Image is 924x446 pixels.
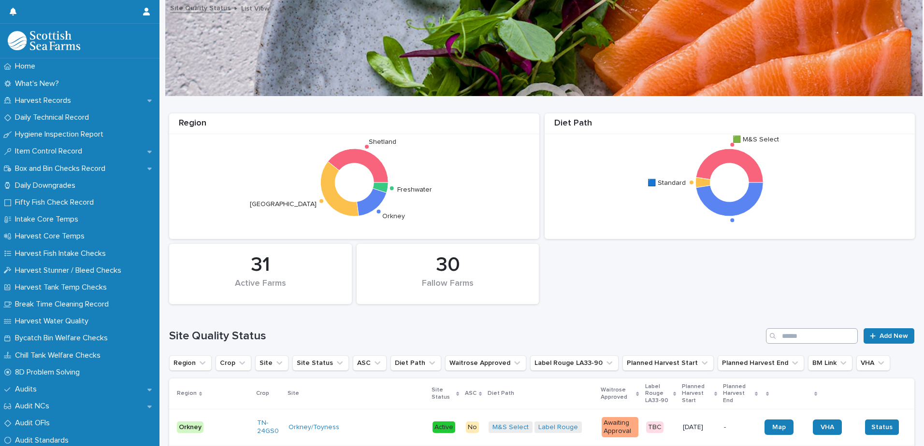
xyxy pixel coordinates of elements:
[11,130,111,139] p: Hygiene Inspection Report
[648,179,686,187] text: 🟦 Standard
[216,355,251,371] button: Crop
[11,402,57,411] p: Audit NCs
[11,334,115,343] p: Bycatch Bin Welfare Checks
[250,201,317,208] text: [GEOGRAPHIC_DATA]
[169,355,212,371] button: Region
[724,423,756,432] p: -
[645,381,671,406] p: Label Rouge LA33-90
[390,355,441,371] button: Diet Path
[186,279,335,299] div: Active Farms
[492,423,529,432] a: M&S Select
[11,113,97,122] p: Daily Technical Record
[11,418,58,428] p: Audit OFIs
[255,355,289,371] button: Site
[622,355,714,371] button: Planned Harvest Start
[289,423,339,432] a: Orkney/Toyness
[433,421,455,433] div: Active
[169,118,539,134] div: Region
[11,198,101,207] p: Fifty Fish Check Record
[682,381,712,406] p: Planned Harvest Start
[488,388,514,399] p: Diet Path
[602,417,638,437] div: Awaiting Approval
[545,118,915,134] div: Diet Path
[257,419,281,435] a: TN-24GS0
[11,300,116,309] p: Break Time Cleaning Record
[856,355,890,371] button: VHA
[530,355,619,371] button: Label Rouge LA33-90
[11,232,92,241] p: Harvest Core Temps
[772,424,786,431] span: Map
[373,279,523,299] div: Fallow Farms
[538,423,578,432] a: Label Rouge
[382,213,405,220] text: Orkney
[11,385,44,394] p: Audits
[808,355,852,371] button: BM Link
[718,355,804,371] button: Planned Harvest End
[11,147,90,156] p: Item Control Record
[169,409,914,446] tr: OrkneyTN-24GS0 Orkney/Toyness ActiveNoM&S Select Label Rouge Awaiting ApprovalTBC[DATE]-MapVHAStatus
[11,266,129,275] p: Harvest Stunner / Bleed Checks
[11,181,83,190] p: Daily Downgrades
[11,96,79,105] p: Harvest Records
[864,328,914,344] a: Add New
[169,329,762,343] h1: Site Quality Status
[11,164,113,173] p: Box and Bin Checks Record
[177,421,203,433] div: Orkney
[292,355,349,371] button: Site Status
[11,79,67,88] p: What's New?
[821,424,834,431] span: VHA
[288,388,299,399] p: Site
[11,436,76,445] p: Audit Standards
[177,388,197,399] p: Region
[397,186,432,193] text: Freshwater
[765,419,794,435] a: Map
[353,355,387,371] button: ASC
[373,253,523,277] div: 30
[8,31,80,50] img: mMrefqRFQpe26GRNOUkG
[170,2,231,13] a: Site Quality Status
[733,135,780,143] text: 🟩 M&S Select
[11,368,87,377] p: 8D Problem Solving
[723,381,752,406] p: Planned Harvest End
[369,139,396,145] text: Shetland
[241,2,270,13] p: List View
[186,253,335,277] div: 31
[11,249,114,258] p: Harvest Fish Intake Checks
[766,328,858,344] input: Search
[871,422,893,432] span: Status
[11,283,115,292] p: Harvest Tank Temp Checks
[813,419,842,435] a: VHA
[256,388,269,399] p: Crop
[11,62,43,71] p: Home
[11,215,86,224] p: Intake Core Temps
[11,317,96,326] p: Harvest Water Quality
[880,333,908,339] span: Add New
[445,355,526,371] button: Waitrose Approved
[601,385,634,403] p: Waitrose Approved
[466,421,479,433] div: No
[646,421,664,433] div: TBC
[432,385,453,403] p: Site Status
[865,419,899,435] button: Status
[683,423,716,432] p: [DATE]
[11,351,108,360] p: Chill Tank Welfare Checks
[465,388,476,399] p: ASC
